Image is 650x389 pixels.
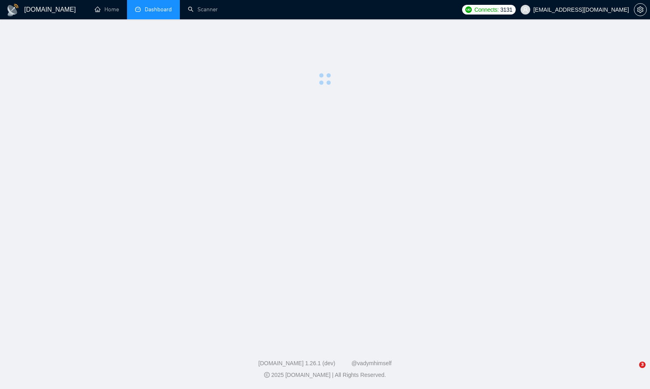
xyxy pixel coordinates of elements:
span: copyright [264,372,270,378]
img: upwork-logo.png [465,6,472,13]
a: homeHome [95,6,119,13]
a: searchScanner [188,6,218,13]
button: setting [634,3,647,16]
a: [DOMAIN_NAME] 1.26.1 (dev) [258,360,335,366]
span: Dashboard [145,6,172,13]
span: setting [634,6,646,13]
span: 3 [639,362,646,368]
span: 3131 [500,5,512,14]
a: setting [634,6,647,13]
span: user [523,7,528,12]
span: dashboard [135,6,141,12]
img: logo [6,4,19,17]
a: @vadymhimself [351,360,392,366]
iframe: Intercom live chat [623,362,642,381]
div: 2025 [DOMAIN_NAME] | All Rights Reserved. [6,371,644,379]
span: Connects: [474,5,498,14]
